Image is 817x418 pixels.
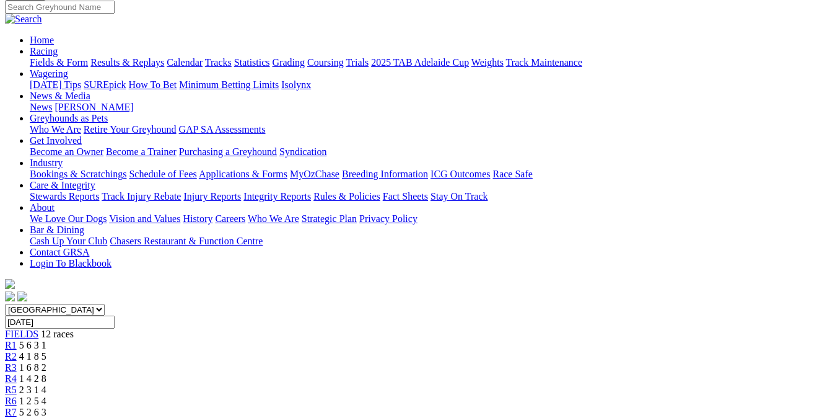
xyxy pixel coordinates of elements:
[17,291,27,301] img: twitter.svg
[30,124,81,135] a: Who We Are
[30,79,81,90] a: [DATE] Tips
[383,191,428,202] a: Fact Sheets
[199,169,287,179] a: Applications & Forms
[279,146,326,157] a: Syndication
[19,362,46,373] span: 1 6 8 2
[30,236,107,246] a: Cash Up Your Club
[5,14,42,25] img: Search
[248,213,299,224] a: Who We Are
[307,57,344,68] a: Coursing
[243,191,311,202] a: Integrity Reports
[215,213,245,224] a: Careers
[234,57,270,68] a: Statistics
[19,373,46,384] span: 1 4 2 8
[30,46,58,56] a: Racing
[506,57,582,68] a: Track Maintenance
[179,146,277,157] a: Purchasing a Greyhound
[30,213,107,224] a: We Love Our Dogs
[30,102,812,113] div: News & Media
[30,146,103,157] a: Become an Owner
[90,57,164,68] a: Results & Replays
[5,1,115,14] input: Search
[30,191,812,202] div: Care & Integrity
[30,102,52,112] a: News
[30,146,812,158] div: Get Involved
[183,213,212,224] a: History
[30,79,812,91] div: Wagering
[167,57,203,68] a: Calendar
[5,385,17,395] a: R5
[109,213,180,224] a: Vision and Values
[30,225,84,235] a: Bar & Dining
[30,124,812,135] div: Greyhounds as Pets
[281,79,311,90] a: Isolynx
[30,169,812,180] div: Industry
[55,102,133,112] a: [PERSON_NAME]
[471,57,504,68] a: Weights
[30,202,55,213] a: About
[30,213,812,225] div: About
[313,191,380,202] a: Rules & Policies
[30,57,812,68] div: Racing
[19,385,46,395] span: 2 3 1 4
[179,124,266,135] a: GAP SA Assessments
[30,180,95,190] a: Care & Integrity
[30,247,89,257] a: Contact GRSA
[19,351,46,362] span: 4 1 8 5
[19,340,46,350] span: 5 6 3 1
[492,169,532,179] a: Race Safe
[179,79,279,90] a: Minimum Betting Limits
[371,57,469,68] a: 2025 TAB Adelaide Cup
[84,79,126,90] a: SUREpick
[290,169,339,179] a: MyOzChase
[5,316,115,329] input: Select date
[346,57,369,68] a: Trials
[129,169,196,179] a: Schedule of Fees
[19,407,46,417] span: 5 2 6 3
[5,362,17,373] a: R3
[30,91,90,101] a: News & Media
[205,57,232,68] a: Tracks
[430,191,487,202] a: Stay On Track
[30,191,99,202] a: Stewards Reports
[5,291,15,301] img: facebook.svg
[5,373,17,384] a: R4
[273,57,305,68] a: Grading
[30,158,63,168] a: Industry
[30,113,108,123] a: Greyhounds as Pets
[302,213,357,224] a: Strategic Plan
[30,258,111,269] a: Login To Blackbook
[41,329,74,339] span: 12 races
[129,79,177,90] a: How To Bet
[5,340,17,350] a: R1
[19,396,46,406] span: 1 2 5 4
[5,407,17,417] a: R7
[102,191,181,202] a: Track Injury Rebate
[342,169,428,179] a: Breeding Information
[30,169,126,179] a: Bookings & Scratchings
[359,213,417,224] a: Privacy Policy
[5,279,15,289] img: logo-grsa-white.png
[5,329,38,339] a: FIELDS
[30,57,88,68] a: Fields & Form
[84,124,177,135] a: Retire Your Greyhound
[106,146,177,157] a: Become a Trainer
[30,68,68,79] a: Wagering
[183,191,241,202] a: Injury Reports
[110,236,263,246] a: Chasers Restaurant & Function Centre
[30,236,812,247] div: Bar & Dining
[5,351,17,362] a: R2
[5,396,17,406] a: R6
[30,135,82,146] a: Get Involved
[30,35,54,45] a: Home
[430,169,490,179] a: ICG Outcomes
